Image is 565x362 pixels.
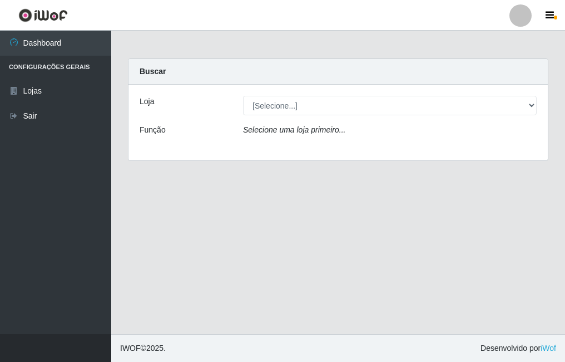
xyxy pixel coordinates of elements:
i: Selecione uma loja primeiro... [243,125,345,134]
a: iWof [541,344,556,353]
img: CoreUI Logo [18,8,68,22]
span: Desenvolvido por [480,343,556,354]
span: IWOF [120,344,141,353]
label: Loja [140,96,154,107]
strong: Buscar [140,67,166,76]
label: Função [140,124,166,136]
span: © 2025 . [120,343,166,354]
